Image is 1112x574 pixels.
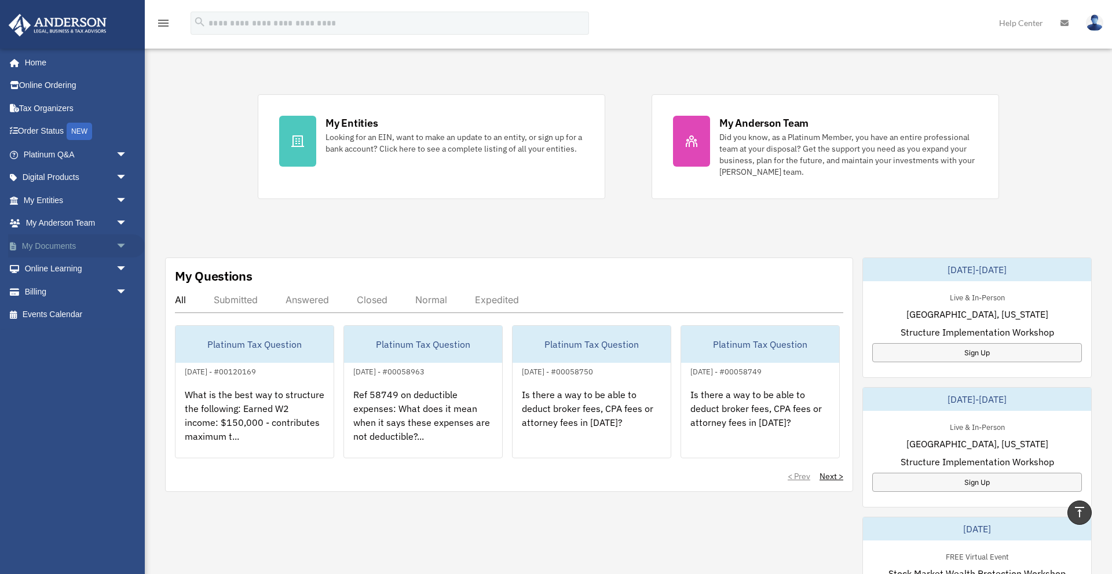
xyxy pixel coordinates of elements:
[116,280,139,304] span: arrow_drop_down
[8,257,145,281] a: Online Learningarrow_drop_down
[8,166,145,189] a: Digital Productsarrow_drop_down
[8,280,145,303] a: Billingarrow_drop_down
[8,120,145,143] a: Order StatusNEW
[116,166,139,190] span: arrow_drop_down
[8,212,145,235] a: My Anderson Teamarrow_drop_down
[1073,505,1087,519] i: vertical_align_top
[941,290,1014,303] div: Live & In-Person
[941,420,1014,432] div: Live & In-Person
[906,307,1048,321] span: [GEOGRAPHIC_DATA], [US_STATE]
[325,131,584,154] div: Looking for an EIN, want to make an update to an entity, or sign up for a bank account? Click her...
[214,294,258,306] div: Submitted
[116,212,139,236] span: arrow_drop_down
[513,326,671,363] div: Platinum Tax Question
[286,294,329,306] div: Answered
[901,455,1054,469] span: Structure Implementation Workshop
[116,143,139,167] span: arrow_drop_down
[513,378,671,469] div: Is there a way to be able to deduct broker fees, CPA fees or attorney fees in [DATE]?
[357,294,387,306] div: Closed
[872,343,1082,362] a: Sign Up
[175,325,334,458] a: Platinum Tax Question[DATE] - #00120169What is the best way to structure the following: Earned W2...
[8,74,145,97] a: Online Ordering
[5,14,110,36] img: Anderson Advisors Platinum Portal
[258,94,605,199] a: My Entities Looking for an EIN, want to make an update to an entity, or sign up for a bank accoun...
[344,326,502,363] div: Platinum Tax Question
[325,116,378,130] div: My Entities
[475,294,519,306] div: Expedited
[1067,501,1092,525] a: vertical_align_top
[513,365,602,377] div: [DATE] - #00058750
[863,388,1091,411] div: [DATE]-[DATE]
[8,303,145,326] a: Events Calendar
[8,143,145,166] a: Platinum Q&Aarrow_drop_down
[116,234,139,258] span: arrow_drop_down
[415,294,447,306] div: Normal
[175,326,334,363] div: Platinum Tax Question
[863,258,1091,281] div: [DATE]-[DATE]
[937,550,1018,562] div: FREE Virtual Event
[116,189,139,212] span: arrow_drop_down
[344,378,502,469] div: Ref 58749 on deductible expenses: What does it mean when it says these expenses are not deductibl...
[1086,14,1103,31] img: User Pic
[681,378,839,469] div: Is there a way to be able to deduct broker fees, CPA fees or attorney fees in [DATE]?
[901,325,1054,339] span: Structure Implementation Workshop
[820,470,843,482] a: Next >
[8,189,145,212] a: My Entitiesarrow_drop_down
[906,437,1048,451] span: [GEOGRAPHIC_DATA], [US_STATE]
[175,267,253,285] div: My Questions
[116,257,139,281] span: arrow_drop_down
[343,325,503,458] a: Platinum Tax Question[DATE] - #00058963Ref 58749 on deductible expenses: What does it mean when i...
[872,473,1082,492] a: Sign Up
[512,325,671,458] a: Platinum Tax Question[DATE] - #00058750Is there a way to be able to deduct broker fees, CPA fees ...
[344,365,434,377] div: [DATE] - #00058963
[681,325,840,458] a: Platinum Tax Question[DATE] - #00058749Is there a way to be able to deduct broker fees, CPA fees ...
[719,116,809,130] div: My Anderson Team
[156,16,170,30] i: menu
[156,20,170,30] a: menu
[8,51,139,74] a: Home
[193,16,206,28] i: search
[719,131,978,178] div: Did you know, as a Platinum Member, you have an entire professional team at your disposal? Get th...
[175,378,334,469] div: What is the best way to structure the following: Earned W2 income: $150,000 - contributes maximum...
[175,365,265,377] div: [DATE] - #00120169
[67,123,92,140] div: NEW
[681,326,839,363] div: Platinum Tax Question
[8,97,145,120] a: Tax Organizers
[681,365,771,377] div: [DATE] - #00058749
[8,234,145,257] a: My Documentsarrow_drop_down
[863,517,1091,540] div: [DATE]
[652,94,999,199] a: My Anderson Team Did you know, as a Platinum Member, you have an entire professional team at your...
[175,294,186,306] div: All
